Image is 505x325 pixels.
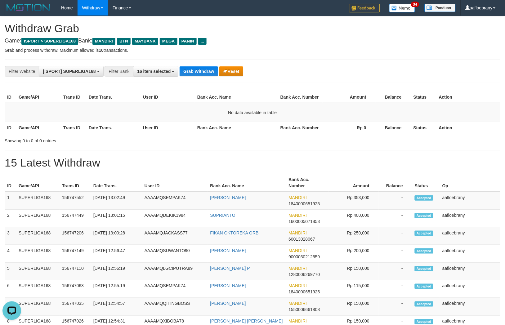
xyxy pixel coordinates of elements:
a: [PERSON_NAME] [PERSON_NAME] [210,319,283,324]
button: Reset [219,66,243,76]
td: [DATE] 13:02:49 [91,192,142,210]
th: Bank Acc. Number [278,91,323,103]
td: AAAAMQSEMPAK74 [142,280,208,298]
td: SUPERLIGA168 [16,280,60,298]
th: Game/API [16,174,60,192]
a: [PERSON_NAME] [210,283,246,288]
img: Button%20Memo.svg [389,4,415,12]
span: Accepted [415,213,433,218]
th: Trans ID [61,122,86,133]
span: MANDIRI [288,301,307,306]
td: 7 [5,298,16,316]
img: MOTION_logo.png [5,3,52,12]
h1: 15 Latest Withdraw [5,157,500,169]
button: Open LiveChat chat widget [2,2,21,21]
th: Bank Acc. Number [286,174,328,192]
span: Accepted [415,301,433,307]
th: Trans ID [61,91,86,103]
td: aafloebrany [440,280,500,298]
span: 34 [411,2,419,7]
td: 156747206 [60,227,91,245]
th: Op [440,174,500,192]
td: SUPERLIGA168 [16,298,60,316]
td: Rp 150,000 [328,263,379,280]
span: Accepted [415,248,433,254]
a: [PERSON_NAME] [210,195,246,200]
th: Game/API [16,122,61,133]
td: 156747063 [60,280,91,298]
td: SUPERLIGA168 [16,192,60,210]
span: Accepted [415,284,433,289]
span: MANDIRI [288,319,307,324]
th: User ID [141,122,195,133]
td: AAAAMQLGCIPUTRA89 [142,263,208,280]
td: Rp 150,000 [328,298,379,316]
th: Bank Acc. Name [208,174,286,192]
a: FIKAN OKTOREKA ORBI [210,230,260,235]
td: aafloebrany [440,210,500,227]
td: aafloebrany [440,263,500,280]
span: Accepted [415,319,433,324]
th: Bank Acc. Name [195,122,278,133]
span: MEGA [160,38,177,45]
th: Date Trans. [86,122,141,133]
button: Grab Withdraw [180,66,218,76]
td: - [379,263,412,280]
th: Action [436,122,500,133]
td: [DATE] 13:00:28 [91,227,142,245]
span: Accepted [415,195,433,201]
span: Copy 1840000651925 to clipboard [288,290,320,295]
td: SUPERLIGA168 [16,227,60,245]
span: MANDIRI [288,266,307,271]
span: MANDIRI [288,248,307,253]
a: SUPRIANTO [210,213,235,218]
th: Amount [323,91,376,103]
th: Status [411,122,436,133]
td: aafloebrany [440,227,500,245]
td: 4 [5,245,16,263]
th: Balance [379,174,412,192]
span: MANDIRI [288,230,307,235]
th: Action [436,91,500,103]
td: Rp 200,000 [328,245,379,263]
a: [PERSON_NAME] [210,301,246,306]
td: - [379,298,412,316]
td: AAAAMQSEMPAK74 [142,192,208,210]
th: Bank Acc. Number [278,122,323,133]
td: 1 [5,192,16,210]
td: Rp 400,000 [328,210,379,227]
td: AAAAMQQITINGBOSS [142,298,208,316]
img: Feedback.jpg [349,4,380,12]
span: MANDIRI [288,213,307,218]
td: Rp 115,000 [328,280,379,298]
a: [PERSON_NAME] [210,248,246,253]
th: ID [5,174,16,192]
td: AAAAMQDEKIK1984 [142,210,208,227]
td: No data available in table [5,103,500,122]
td: 156747552 [60,192,91,210]
span: Copy 60013028067 to clipboard [288,237,315,242]
span: Copy 9000030212659 to clipboard [288,254,320,259]
a: [PERSON_NAME] P [210,266,250,271]
button: [ISPORT] SUPERLIGA168 [39,66,103,77]
th: Status [412,174,440,192]
span: BTN [117,38,131,45]
h1: Withdraw Grab [5,22,500,35]
td: [DATE] 12:54:57 [91,298,142,316]
span: 16 item selected [137,69,171,74]
div: Showing 0 to 0 of 0 entries [5,135,206,144]
span: Copy 1280006269770 to clipboard [288,272,320,277]
strong: 10 [99,48,104,53]
td: - [379,227,412,245]
td: AAAAMQJACKASS77 [142,227,208,245]
img: panduan.png [425,4,456,12]
td: AAAAMQSUWANTO90 [142,245,208,263]
td: 6 [5,280,16,298]
td: - [379,210,412,227]
th: Amount [328,174,379,192]
p: Grab and process withdraw. Maximum allowed is transactions. [5,47,500,53]
td: Rp 250,000 [328,227,379,245]
div: Filter Website [5,66,39,77]
span: MANDIRI [92,38,115,45]
th: Balance [376,122,411,133]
